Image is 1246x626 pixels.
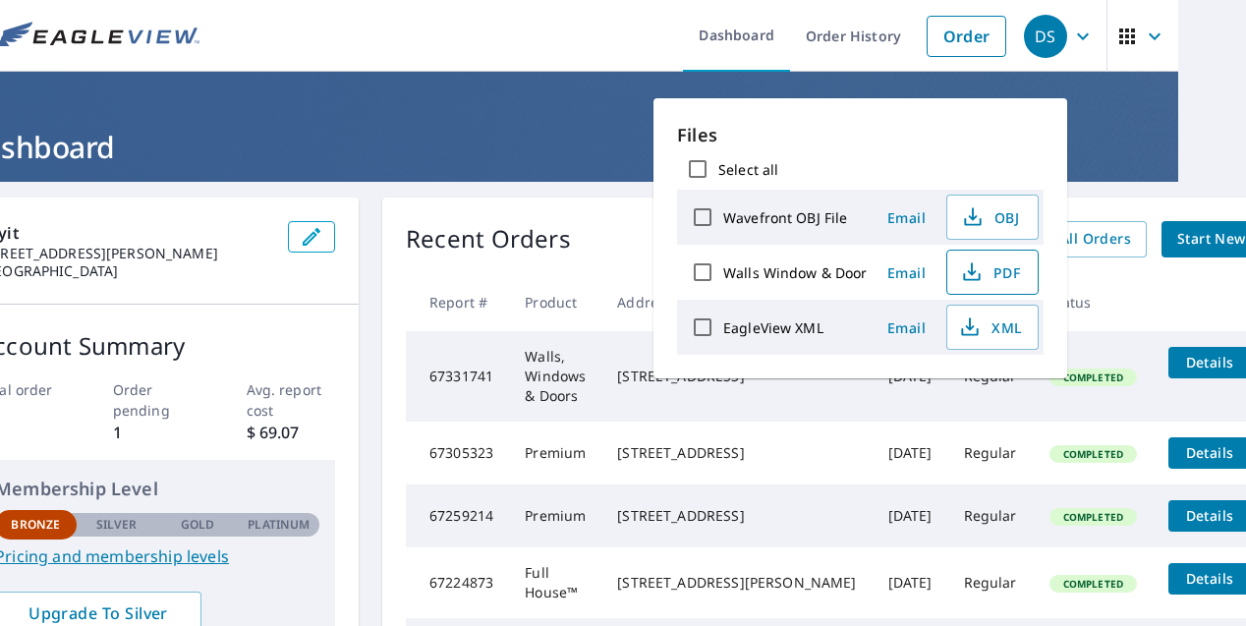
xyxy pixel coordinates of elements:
button: Email [876,202,938,233]
th: Report # [406,273,509,331]
p: Recent Orders [406,221,571,257]
span: Completed [1051,447,1135,461]
span: Completed [1051,370,1135,384]
button: OBJ [946,195,1039,240]
a: Order [927,16,1006,57]
th: Status [1034,273,1153,331]
p: Platinum [248,516,310,534]
label: Walls Window & Door [723,263,868,282]
th: Address [601,273,872,331]
p: Gold [181,516,214,534]
a: View All Orders [1007,221,1147,257]
td: 67331741 [406,331,509,422]
p: Bronze [11,516,60,534]
span: Completed [1051,577,1135,591]
td: [DATE] [873,422,948,484]
span: OBJ [959,205,1022,229]
span: Details [1180,443,1239,462]
td: 67224873 [406,547,509,618]
p: 1 [113,421,202,444]
button: Email [876,313,938,343]
span: Details [1180,569,1239,588]
p: Silver [96,516,138,534]
span: PDF [959,260,1022,284]
td: 67305323 [406,422,509,484]
button: PDF [946,250,1039,295]
td: Regular [948,547,1034,618]
span: Details [1180,353,1239,371]
span: Email [883,208,931,227]
td: Premium [509,422,601,484]
div: DS [1024,15,1067,58]
p: Files [677,122,1044,148]
span: XML [959,315,1022,339]
td: 67259214 [406,484,509,547]
span: Upgrade To Silver [11,602,186,624]
span: Completed [1051,510,1135,524]
span: Email [883,318,931,337]
td: Premium [509,484,601,547]
label: Wavefront OBJ File [723,208,847,227]
td: Regular [948,484,1034,547]
td: Full House™ [509,547,601,618]
td: [DATE] [873,484,948,547]
td: Regular [948,422,1034,484]
p: Order pending [113,379,202,421]
label: EagleView XML [723,318,823,337]
div: [STREET_ADDRESS] [617,443,856,463]
div: [STREET_ADDRESS] [617,506,856,526]
span: Email [883,263,931,282]
span: Details [1180,506,1239,525]
button: Email [876,257,938,288]
td: [DATE] [873,547,948,618]
p: $ 69.07 [247,421,336,444]
button: XML [946,305,1039,350]
th: Product [509,273,601,331]
div: [STREET_ADDRESS] [617,367,856,386]
label: Select all [718,160,778,179]
span: View All Orders [1023,227,1131,252]
div: [STREET_ADDRESS][PERSON_NAME] [617,573,856,593]
td: Walls, Windows & Doors [509,331,601,422]
p: Avg. report cost [247,379,336,421]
